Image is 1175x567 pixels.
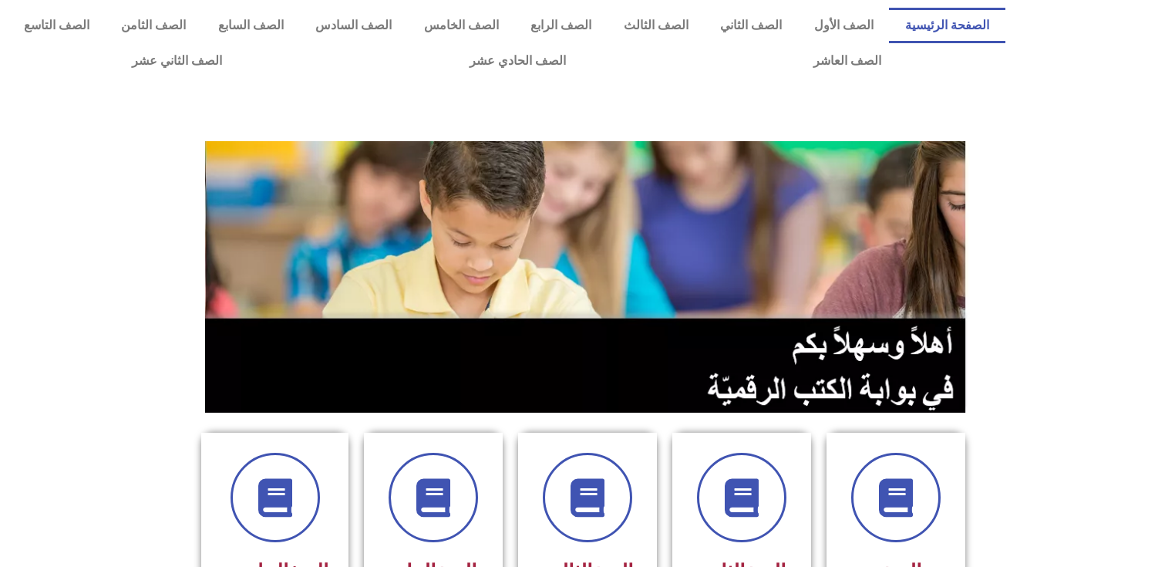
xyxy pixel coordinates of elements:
a: الصف الثامن [106,8,202,43]
a: الصفحة الرئيسية [889,8,1005,43]
a: الصف الرابع [514,8,607,43]
a: الصف الثاني عشر [8,43,345,79]
a: الصف الثاني [704,8,797,43]
a: الصف الحادي عشر [345,43,689,79]
a: الصف الأول [798,8,889,43]
a: الصف التاسع [8,8,105,43]
a: الصف الثالث [608,8,704,43]
a: الصف السابع [202,8,299,43]
a: الصف السادس [299,8,407,43]
a: الصف الخامس [408,8,514,43]
a: الصف العاشر [689,43,1005,79]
